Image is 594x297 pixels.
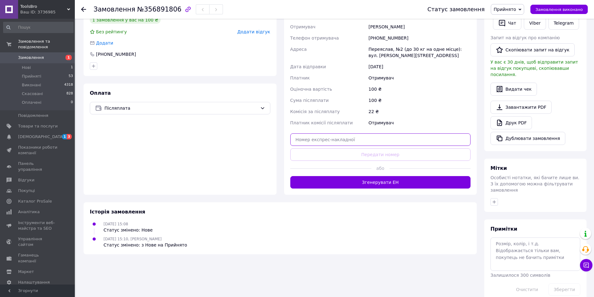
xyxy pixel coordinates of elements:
[18,236,58,247] span: Управління сайтом
[290,36,339,41] span: Телефон отримувача
[62,134,67,139] span: 1
[580,259,592,271] button: Чат з покупцем
[3,22,74,33] input: Пошук
[18,123,58,129] span: Товари та послуги
[237,29,270,34] span: Додати відгук
[94,6,135,13] span: Замовлення
[104,222,128,226] span: [DATE] 15:08
[367,117,472,128] div: Отримувач
[494,7,516,12] span: Прийнято
[95,51,137,57] div: [PHONE_NUMBER]
[490,60,578,77] span: У вас є 30 днів, щоб відправити запит на відгук покупцеві, скопіювавши посилання.
[90,90,111,96] span: Оплата
[490,175,579,193] span: Особисті нотатки, які бачите лише ви. З їх допомогою можна фільтрувати замовлення
[22,91,43,97] span: Скасовані
[290,24,316,29] span: Отримувач
[104,242,187,248] div: Статус змінено: з Нове на Прийнято
[18,199,52,204] span: Каталог ProSale
[65,55,72,60] span: 1
[67,134,72,139] span: 3
[548,17,579,30] a: Telegram
[290,98,329,103] span: Сума післяплати
[490,226,517,232] span: Примітки
[371,165,389,171] span: або
[20,4,67,9] span: ToolsBro
[71,100,73,105] span: 0
[367,84,472,95] div: 100 ₴
[18,145,58,156] span: Показники роботи компанії
[367,95,472,106] div: 100 ₴
[490,101,552,114] a: Завантажити PDF
[524,17,546,30] a: Viber
[18,39,75,50] span: Замовлення та повідомлення
[22,65,31,70] span: Нові
[290,120,353,125] span: Платник комісії післяплати
[290,133,471,146] input: Номер експрес-накладної
[367,106,472,117] div: 22 ₴
[20,9,75,15] div: Ваш ID: 3736985
[367,21,472,32] div: [PERSON_NAME]
[18,269,34,275] span: Маркет
[367,72,472,84] div: Отримувач
[290,109,340,114] span: Комісія за післяплату
[427,6,485,12] div: Статус замовлення
[18,220,58,231] span: Інструменти веб-майстра та SEO
[104,227,153,233] div: Статус змінено: Нове
[367,44,472,61] div: Переяслав, №2 (до 30 кг на одне місце): вул. [PERSON_NAME][STREET_ADDRESS]
[104,105,258,112] span: Післяплата
[367,32,472,44] div: [PHONE_NUMBER]
[90,16,161,24] div: 1 замовлення у вас на 100 ₴
[530,5,588,14] button: Замовлення виконано
[290,64,326,69] span: Дата відправки
[535,7,583,12] span: Замовлення виконано
[367,61,472,72] div: [DATE]
[96,41,113,46] span: Додати
[493,17,521,30] button: Чат
[490,83,537,96] button: Видати чек
[18,209,40,215] span: Аналітика
[137,6,181,13] span: №356891806
[69,74,73,79] span: 53
[71,65,73,70] span: 1
[66,91,73,97] span: 828
[18,188,35,194] span: Покупці
[290,75,310,80] span: Платник
[90,209,145,215] span: Історія замовлення
[22,82,41,88] span: Виконані
[490,116,532,129] a: Друк PDF
[490,165,507,171] span: Мітки
[22,74,41,79] span: Прийняті
[18,177,34,183] span: Відгуки
[490,43,575,56] button: Скопіювати запит на відгук
[22,100,41,105] span: Оплачені
[18,280,50,285] span: Налаштування
[18,55,44,60] span: Замовлення
[96,29,127,34] span: Без рейтингу
[64,82,73,88] span: 4318
[18,134,64,140] span: [DEMOGRAPHIC_DATA]
[81,6,86,12] div: Повернутися назад
[290,176,471,189] button: Згенерувати ЕН
[490,132,565,145] button: Дублювати замовлення
[18,252,58,264] span: Гаманець компанії
[490,35,560,40] span: Запит на відгук про компанію
[490,273,550,278] span: Залишилося 300 символів
[290,87,332,92] span: Оціночна вартість
[290,47,307,52] span: Адреса
[18,161,58,172] span: Панель управління
[18,113,48,118] span: Повідомлення
[104,237,162,241] span: [DATE] 15:10, [PERSON_NAME]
